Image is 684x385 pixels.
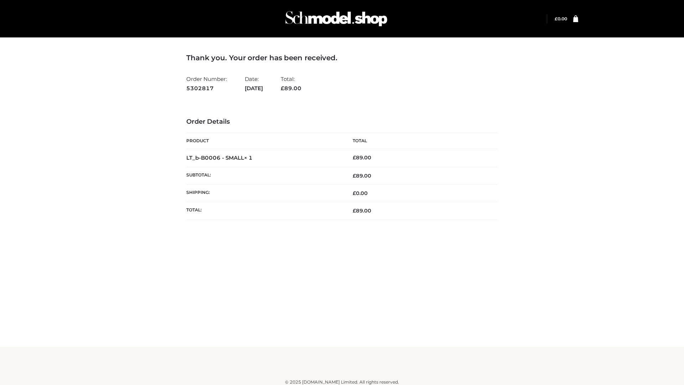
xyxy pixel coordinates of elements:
bdi: 89.00 [353,154,371,161]
strong: LT_b-B0006 - SMALL [186,154,253,161]
span: £ [281,85,284,92]
img: Schmodel Admin 964 [283,5,390,33]
strong: 5302817 [186,84,227,93]
strong: × 1 [244,154,253,161]
span: 89.00 [353,207,371,214]
span: 89.00 [281,85,301,92]
span: £ [353,154,356,161]
h3: Thank you. Your order has been received. [186,53,498,62]
th: Subtotal: [186,167,342,184]
span: 89.00 [353,173,371,179]
span: £ [555,16,558,21]
span: £ [353,173,356,179]
li: Total: [281,73,301,94]
th: Shipping: [186,185,342,202]
th: Total [342,133,498,149]
h3: Order Details [186,118,498,126]
span: £ [353,190,356,196]
bdi: 0.00 [555,16,567,21]
th: Total: [186,202,342,220]
th: Product [186,133,342,149]
bdi: 0.00 [353,190,368,196]
li: Order Number: [186,73,227,94]
span: £ [353,207,356,214]
strong: [DATE] [245,84,263,93]
a: £0.00 [555,16,567,21]
li: Date: [245,73,263,94]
